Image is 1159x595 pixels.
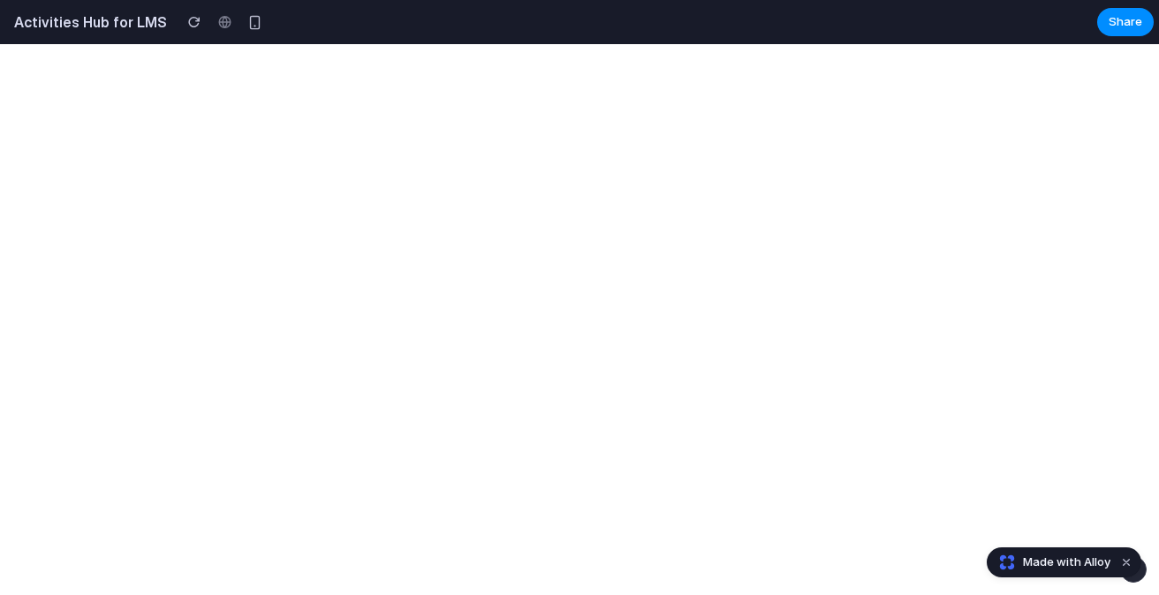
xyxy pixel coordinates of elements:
a: Made with Alloy [988,554,1112,571]
h2: Activities Hub for LMS [7,11,167,33]
span: Made with Alloy [1023,554,1110,571]
button: Dismiss watermark [1116,552,1137,573]
span: Share [1109,13,1142,31]
button: Share [1097,8,1154,36]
